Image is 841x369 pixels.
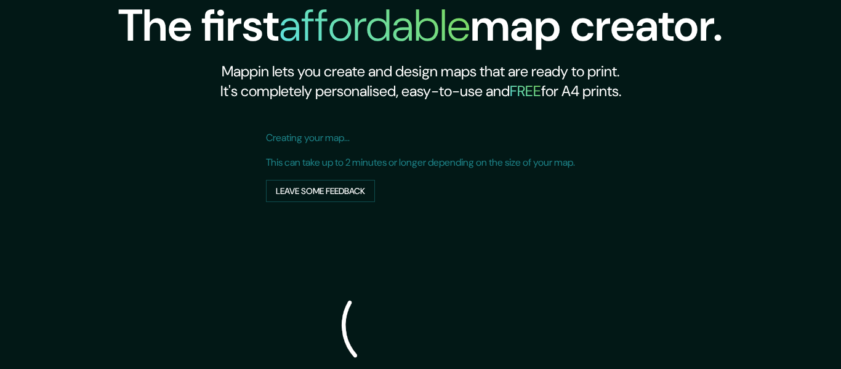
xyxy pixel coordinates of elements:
[266,155,575,170] p: This can take up to 2 minutes or longer depending on the size of your map.
[266,180,375,203] button: Leave some feedback
[118,62,723,101] h2: Mappin lets you create and design maps that are ready to print. It's completely personalised, eas...
[266,131,575,145] p: Creating your map...
[510,81,541,100] h5: FREE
